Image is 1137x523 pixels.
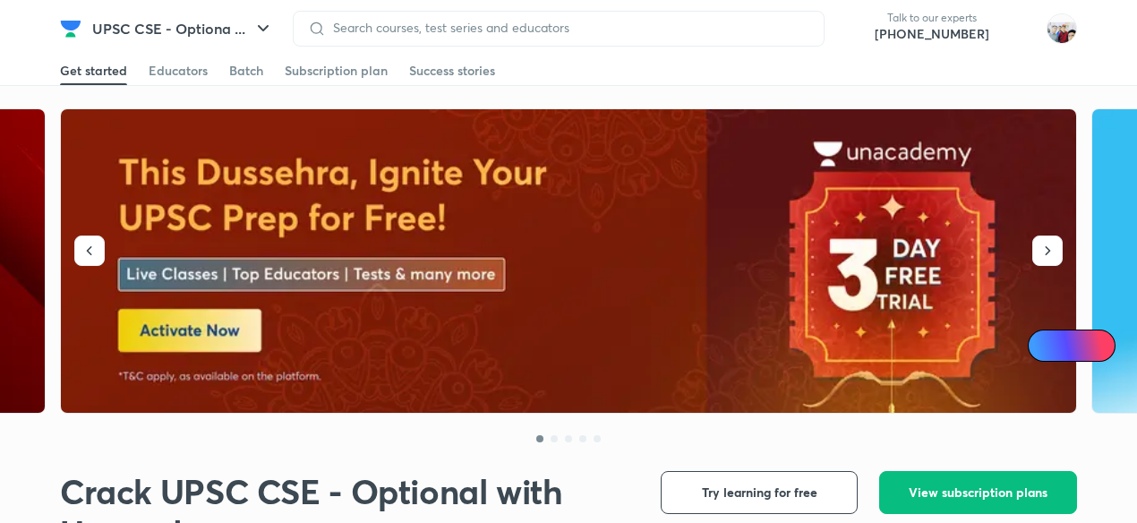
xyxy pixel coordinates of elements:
[229,56,263,85] a: Batch
[1047,13,1077,44] img: km swarthi
[875,11,989,25] p: Talk to our experts
[839,11,875,47] img: call-us
[1039,339,1053,353] img: Icon
[875,25,989,43] a: [PHONE_NUMBER]
[409,56,495,85] a: Success stories
[60,18,81,39] img: Company Logo
[81,11,285,47] button: UPSC CSE - Optiona ...
[229,62,263,80] div: Batch
[409,62,495,80] div: Success stories
[879,471,1077,514] button: View subscription plans
[285,56,388,85] a: Subscription plan
[1028,330,1116,362] a: Ai Doubts
[909,484,1047,502] span: View subscription plans
[1004,14,1032,43] img: avatar
[60,62,127,80] div: Get started
[60,56,127,85] a: Get started
[702,484,817,502] span: Try learning for free
[1057,339,1105,353] span: Ai Doubts
[285,62,388,80] div: Subscription plan
[326,21,809,35] input: Search courses, test series and educators
[661,471,858,514] button: Try learning for free
[149,62,208,80] div: Educators
[149,56,208,85] a: Educators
